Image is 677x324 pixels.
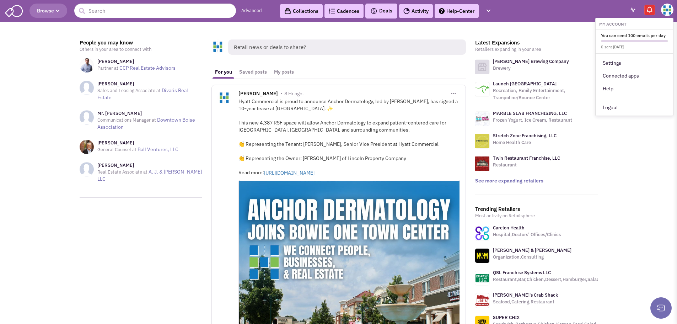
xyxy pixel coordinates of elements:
[475,212,598,219] p: Most activity on Retailsphere
[475,177,543,184] a: See more expanding retailers
[324,4,364,18] a: Cadences
[475,46,598,53] p: Retailers expanding in your area
[493,276,626,283] p: Restaurant,Bar,Chicken,Dessert,Hamburger,Salad,Soup,Wings
[97,87,161,94] span: Sales and Leasing Associate at
[5,4,23,17] img: SmartAdmin
[80,81,94,95] img: NoImageAvailable1.jpg
[280,4,323,18] a: Collections
[97,65,118,71] span: Partner at
[475,134,489,148] img: logo
[97,87,188,101] a: Divaris Real Estate
[493,65,569,72] p: Brewery
[80,162,94,176] img: NoImageAvailable1.jpg
[270,65,297,79] a: My posts
[596,101,673,114] a: Logout
[493,292,558,298] a: [PERSON_NAME]'s Crab Shack
[493,270,551,276] a: QSL Franchise Systems LLC
[493,117,572,124] p: Frozen Yogurt, Ice Cream, Restaurant
[475,39,598,46] h3: Latest Expansions
[29,4,67,18] button: Browse
[370,7,377,15] img: icon-deals.svg
[601,44,624,49] small: 0 sent [DATE]
[475,60,489,74] img: logo
[493,139,557,146] p: Home Health Care
[493,87,598,101] p: Recreation, Family Entertainment, Trampoline/Bounce Center
[596,82,673,95] a: Help
[211,65,236,79] a: For you
[368,6,394,16] button: Deals
[596,20,673,27] h6: My Account
[601,33,668,38] h6: You can send 100 emails per day
[493,225,525,231] a: Carelon Health
[596,57,673,69] a: Settings
[493,110,567,116] a: MARBLE SLAB FRANCHISING, LLC
[475,206,598,212] h3: Trending Retailers
[661,4,673,16] img: Gabrielle Titow
[74,4,236,18] input: Search
[80,39,202,46] h3: People you may know
[475,112,489,126] img: logo
[97,110,202,117] h3: Mr. [PERSON_NAME]
[80,46,202,53] p: Others in your area to connect with
[493,133,557,139] a: Stretch Zone Franchising, LLC
[493,298,558,306] p: Seafood,Catering,Restaurant
[284,8,291,15] img: icon-collection-lavender-black.svg
[475,82,489,96] img: logo
[97,169,147,175] span: Real Estate Associate at
[493,161,560,169] p: Restaurant
[493,314,520,320] a: SUPER CHIX
[238,90,278,99] span: [PERSON_NAME]
[97,169,202,182] a: A. J. & [PERSON_NAME] LLC
[329,9,335,14] img: Cadences_logo.png
[37,7,60,14] span: Browse
[97,58,176,65] h3: [PERSON_NAME]
[493,247,571,253] a: [PERSON_NAME] & [PERSON_NAME]
[399,4,433,18] a: Activity
[439,8,445,14] img: help.png
[119,65,176,71] a: CCP Real Estate Advisors
[493,81,557,87] a: Launch [GEOGRAPHIC_DATA]
[241,7,262,14] a: Advanced
[475,249,489,263] img: www.forthepeople.com
[236,65,270,79] a: Saved posts
[97,147,136,153] span: General Counsel at
[97,117,195,130] a: Downtown Boise Association
[264,169,364,176] a: [URL][DOMAIN_NAME]
[97,140,178,146] h3: [PERSON_NAME]
[596,69,673,82] a: Connected apps
[97,117,156,123] span: Communications Manager at
[80,110,94,124] img: NoImageAvailable1.jpg
[493,155,560,161] a: Twin Restaurant Franchise, LLC
[97,81,202,87] h3: [PERSON_NAME]
[238,98,460,176] div: Hyatt Commercial is proud to announce Anchor Dermatology, led by [PERSON_NAME], has signed a 10-y...
[493,254,571,261] p: Organization,Consulting
[138,146,178,153] a: Ball Ventures, LLC
[97,162,202,169] h3: [PERSON_NAME]
[228,39,466,55] span: Retail news or deals to share?
[403,8,410,14] img: Activity.png
[493,58,569,64] a: [PERSON_NAME] Brewing Company
[370,7,392,14] span: Deals
[475,156,489,171] img: logo
[493,231,561,238] p: Hospital,Doctors’ Offices/Clinics
[435,4,479,18] a: Help-Center
[284,90,304,97] span: 8 Hr ago.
